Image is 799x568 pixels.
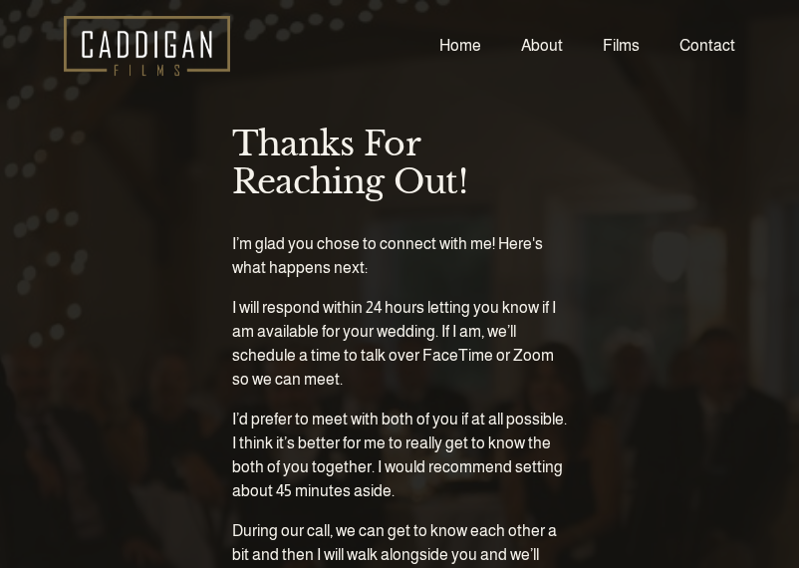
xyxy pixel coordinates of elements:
p: I’m glad you chose to connect with me! Here's what happens next: [232,232,568,280]
img: Caddigan Films [64,16,230,76]
p: I’d prefer to meet with both of you if at all possible. I think it’s better for me to really get ... [232,408,568,503]
a: Contact [679,32,735,59]
a: About [521,32,563,59]
a: Home [439,32,481,59]
h2: Thanks For Reaching Out! [232,126,568,199]
p: I will respond within 24 hours letting you know if I am available for your wedding. If I am, we’l... [232,296,568,392]
a: Films [603,32,640,59]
